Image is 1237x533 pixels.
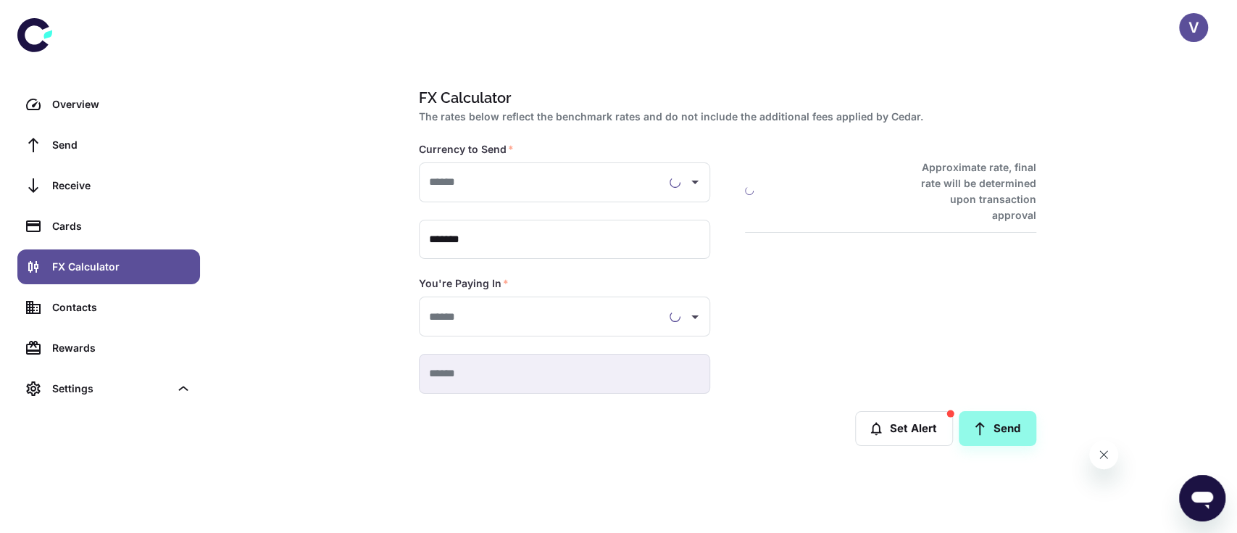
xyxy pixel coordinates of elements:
[52,299,191,315] div: Contacts
[855,411,953,446] button: Set Alert
[17,168,200,203] a: Receive
[17,331,200,365] a: Rewards
[685,172,705,192] button: Open
[905,160,1036,223] h6: Approximate rate, final rate will be determined upon transaction approval
[419,142,514,157] label: Currency to Send
[17,209,200,244] a: Cards
[52,137,191,153] div: Send
[419,87,1030,109] h1: FX Calculator
[17,128,200,162] a: Send
[959,411,1036,446] a: Send
[52,381,170,397] div: Settings
[52,218,191,234] div: Cards
[52,96,191,112] div: Overview
[419,276,509,291] label: You're Paying In
[52,178,191,194] div: Receive
[52,259,191,275] div: FX Calculator
[1179,475,1225,521] iframe: Button to launch messaging window
[9,10,104,22] span: Hi. Need any help?
[17,290,200,325] a: Contacts
[17,249,200,284] a: FX Calculator
[17,371,200,406] div: Settings
[17,87,200,122] a: Overview
[1089,440,1118,469] iframe: Close message
[685,307,705,327] button: Open
[1179,13,1208,42] button: V
[52,340,191,356] div: Rewards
